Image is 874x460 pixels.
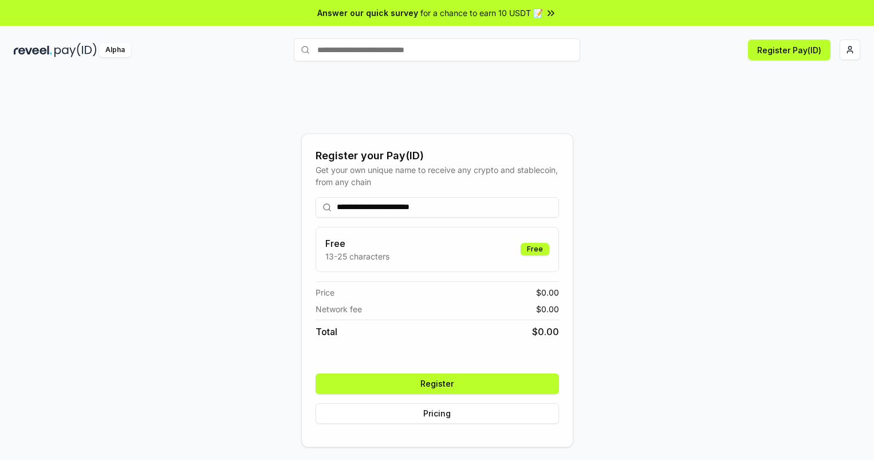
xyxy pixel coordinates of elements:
[317,7,418,19] span: Answer our quick survey
[536,303,559,315] span: $ 0.00
[14,43,52,57] img: reveel_dark
[748,40,830,60] button: Register Pay(ID)
[420,7,543,19] span: for a chance to earn 10 USDT 📝
[536,286,559,298] span: $ 0.00
[325,237,389,250] h3: Free
[316,403,559,424] button: Pricing
[316,286,334,298] span: Price
[99,43,131,57] div: Alpha
[316,148,559,164] div: Register your Pay(ID)
[316,373,559,394] button: Register
[316,325,337,339] span: Total
[316,164,559,188] div: Get your own unique name to receive any crypto and stablecoin, from any chain
[532,325,559,339] span: $ 0.00
[316,303,362,315] span: Network fee
[325,250,389,262] p: 13-25 characters
[54,43,97,57] img: pay_id
[521,243,549,255] div: Free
